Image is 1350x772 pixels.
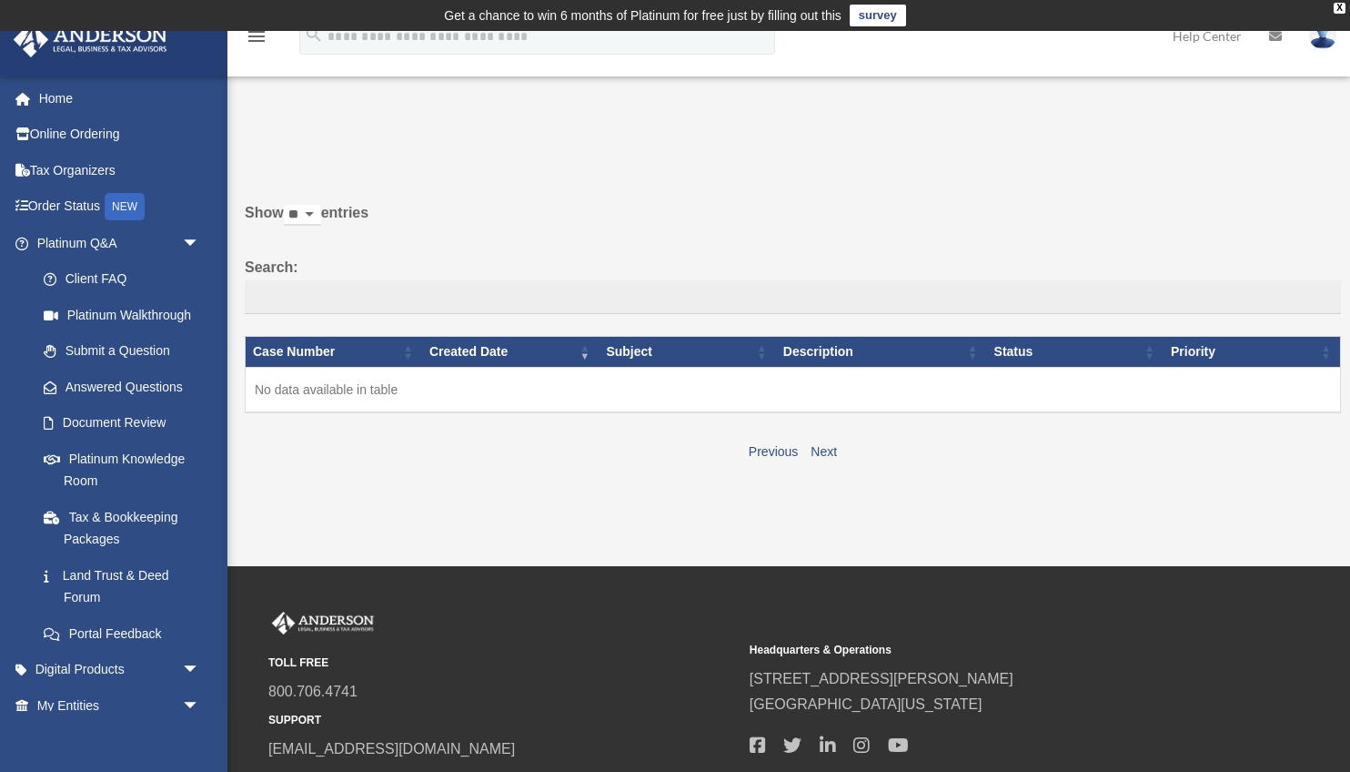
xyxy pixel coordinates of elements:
[750,671,1013,686] a: [STREET_ADDRESS][PERSON_NAME]
[245,280,1341,315] input: Search:
[304,25,324,45] i: search
[776,337,987,368] th: Description: activate to sort column ascending
[25,615,218,652] a: Portal Feedback
[25,405,218,442] a: Document Review
[182,652,218,689] span: arrow_drop_down
[268,612,378,635] img: Anderson Advisors Platinum Portal
[1164,337,1340,368] th: Priority: activate to sort column ascending
[1309,23,1336,49] img: User Pic
[246,368,1341,413] td: No data available in table
[850,5,906,26] a: survey
[750,641,1218,660] small: Headquarters & Operations
[268,741,515,757] a: [EMAIL_ADDRESS][DOMAIN_NAME]
[1334,3,1345,14] div: close
[13,687,227,724] a: My Entitiesarrow_drop_down
[599,337,775,368] th: Subject: activate to sort column ascending
[246,337,422,368] th: Case Number: activate to sort column ascending
[284,205,321,226] select: Showentries
[245,255,1341,315] label: Search:
[246,32,267,47] a: menu
[25,261,218,298] a: Client FAQ
[25,369,209,405] a: Answered Questions
[811,444,837,459] a: Next
[13,652,227,688] a: Digital Productsarrow_drop_down
[25,499,218,557] a: Tax & Bookkeeping Packages
[25,557,218,615] a: Land Trust & Deed Forum
[750,696,982,712] a: [GEOGRAPHIC_DATA][US_STATE]
[105,193,145,220] div: NEW
[246,25,267,47] i: menu
[182,687,218,725] span: arrow_drop_down
[422,337,599,368] th: Created Date: activate to sort column ascending
[13,188,227,226] a: Order StatusNEW
[245,200,1341,244] label: Show entries
[13,80,227,117] a: Home
[25,297,218,333] a: Platinum Walkthrough
[25,441,218,499] a: Platinum Knowledge Room
[268,684,358,699] a: 800.706.4741
[13,117,227,153] a: Online Ordering
[8,22,173,57] img: Anderson Advisors Platinum Portal
[13,152,227,188] a: Tax Organizers
[987,337,1164,368] th: Status: activate to sort column ascending
[13,225,218,261] a: Platinum Q&Aarrow_drop_down
[268,654,737,673] small: TOLL FREE
[444,5,841,26] div: Get a chance to win 6 months of Platinum for free just by filling out this
[749,444,798,459] a: Previous
[268,711,737,730] small: SUPPORT
[182,225,218,262] span: arrow_drop_down
[25,333,218,370] a: Submit a Question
